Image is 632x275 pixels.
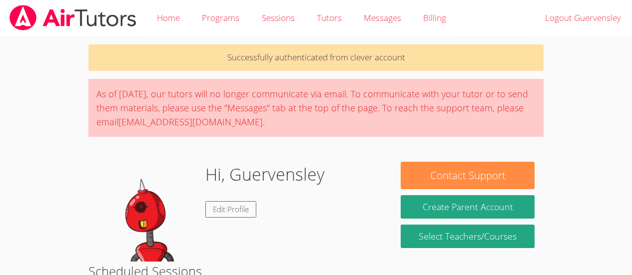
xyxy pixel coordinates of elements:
[88,79,544,137] div: As of [DATE], our tutors will no longer communicate via email. To communicate with your tutor or ...
[205,162,325,187] h1: Hi, Guervensley
[401,225,534,248] a: Select Teachers/Courses
[364,12,401,23] span: Messages
[88,44,544,71] p: Successfully authenticated from clever account
[401,162,534,189] button: Contact Support
[8,5,137,30] img: airtutors_banner-c4298cdbf04f3fff15de1276eac7730deb9818008684d7c2e4769d2f7ddbe033.png
[205,201,256,218] a: Edit Profile
[97,162,197,262] img: default.png
[401,195,534,219] button: Create Parent Account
